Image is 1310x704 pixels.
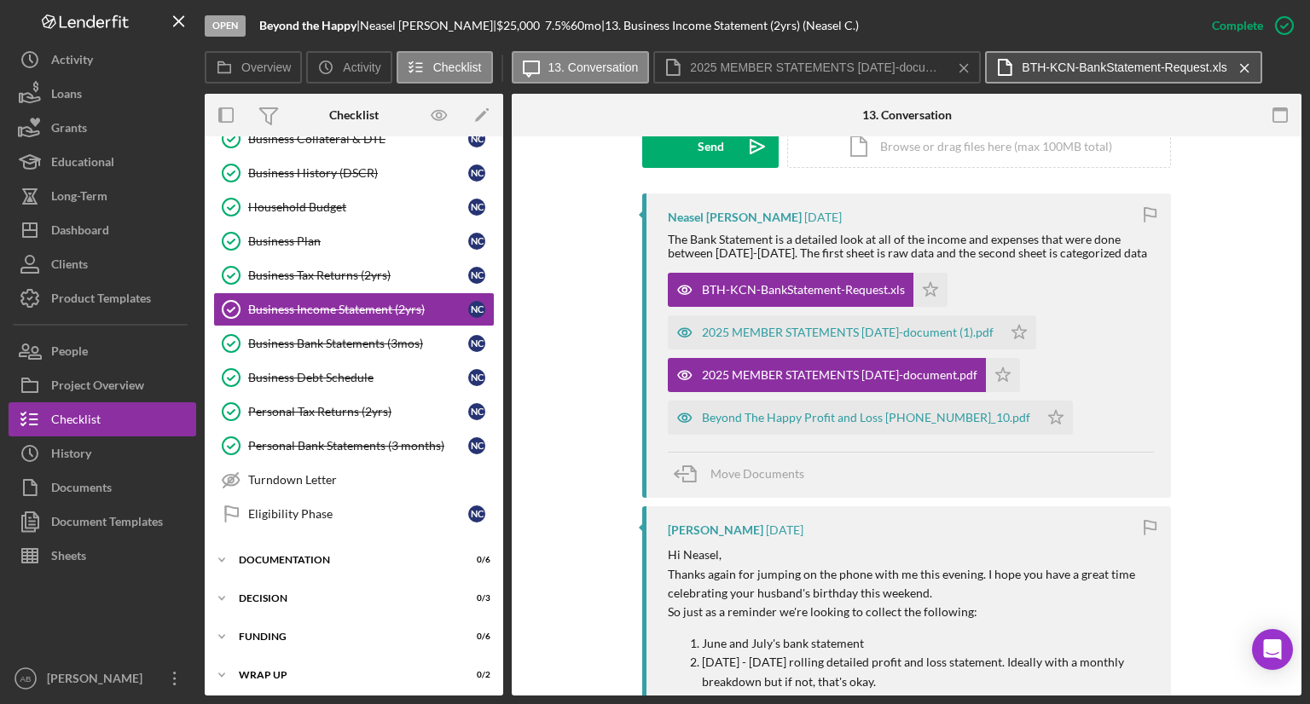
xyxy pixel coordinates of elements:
button: Send [642,125,779,168]
div: Eligibility Phase [248,507,468,521]
a: Business Income Statement (2yrs)NC [213,292,495,326]
div: Decision [239,593,448,603]
div: Business Tax Returns (2yrs) [248,268,468,282]
div: BTH-KCN-BankStatement-Request.xls [702,283,905,297]
div: Educational [51,145,114,183]
div: Personal Bank Statements (3 months) [248,439,468,453]
div: 13. Conversation [862,108,952,122]
div: History [51,436,91,475]
div: | 13. Business Income Statement (2yrs) (Neasel C.) [601,19,859,32]
a: Business Debt ScheduleNC [213,361,495,395]
div: 60 mo [571,19,601,32]
div: Neasel [PERSON_NAME] [668,211,802,224]
div: Business Income Statement (2yrs) [248,303,468,316]
div: Neasel [PERSON_NAME] | [360,19,496,32]
div: Grants [51,111,87,149]
button: Educational [9,145,196,179]
div: Checklist [329,108,379,122]
span: $25,000 [496,18,540,32]
div: N C [468,130,485,147]
div: [PERSON_NAME] [43,661,154,700]
a: Business History (DSCR)NC [213,156,495,190]
time: 2025-08-29 22:35 [766,523,803,537]
div: Beyond The Happy Profit and Loss [PHONE_NUMBER]_10.pdf [702,411,1030,424]
div: | [259,19,360,32]
div: N C [468,233,485,250]
button: Document Templates [9,505,196,539]
div: Complete [1212,9,1263,43]
a: People [9,334,196,368]
a: Loans [9,77,196,111]
div: Business Collateral & DTE [248,132,468,146]
div: N C [468,369,485,386]
button: Checklist [397,51,493,84]
div: Documents [51,470,112,509]
button: Long-Term [9,179,196,213]
div: Sheets [51,539,86,577]
a: Business Tax Returns (2yrs)NC [213,258,495,292]
div: Checklist [51,402,101,441]
div: 2025 MEMBER STATEMENTS [DATE]-document.pdf [702,368,977,382]
button: Clients [9,247,196,281]
div: 0 / 2 [460,670,490,680]
div: Send [698,125,724,168]
div: Document Templates [51,505,163,543]
label: Checklist [433,61,482,74]
div: Loans [51,77,82,115]
a: Business PlanNC [213,224,495,258]
label: Overview [241,61,291,74]
text: AB [20,674,32,684]
div: Dashboard [51,213,109,251]
p: [DATE] - [DATE] rolling detailed profit and loss statement. Ideally with a monthly breakdown but ... [702,653,1154,691]
button: Sheets [9,539,196,573]
button: Grants [9,111,196,145]
div: N C [468,301,485,318]
div: Clients [51,247,88,286]
div: 0 / 3 [460,593,490,603]
button: Dashboard [9,213,196,247]
button: Beyond The Happy Profit and Loss [PHONE_NUMBER]_10.pdf [668,401,1073,435]
button: Documents [9,470,196,505]
a: History [9,436,196,470]
div: The Bank Statement is a detailed look at all of the income and expenses that were done between [D... [668,233,1154,260]
button: Move Documents [668,453,821,495]
p: So just as a reminder we're looking to collect the following: [668,603,1154,621]
div: Wrap up [239,670,448,680]
div: N C [468,164,485,182]
div: Project Overview [51,368,144,407]
button: Project Overview [9,368,196,402]
p: June and July's bank statement [702,634,1154,653]
button: BTH-KCN-BankStatement-Request.xls [668,273,948,307]
button: Product Templates [9,281,196,315]
div: N C [468,335,485,352]
div: Personal Tax Returns (2yrs) [248,405,468,418]
a: Eligibility PhaseNC [213,497,495,531]
div: Long-Term [51,179,107,217]
span: Move Documents [710,466,804,481]
label: 2025 MEMBER STATEMENTS [DATE]-document.pdf [690,61,946,74]
label: Activity [343,61,380,74]
p: Thanks again for jumping on the phone with me this evening. I hope you have a great time celebrat... [668,565,1154,603]
button: Complete [1195,9,1301,43]
div: [PERSON_NAME] [668,523,763,537]
button: Overview [205,51,302,84]
a: Business Bank Statements (3mos)NC [213,326,495,361]
div: N C [468,505,485,522]
div: N C [468,403,485,420]
div: Household Budget [248,200,468,214]
div: Business Plan [248,234,468,248]
div: DOCUMENTATION [239,555,448,565]
button: Activity [9,43,196,77]
button: Activity [306,51,391,84]
button: 2025 MEMBER STATEMENTS [DATE]-document.pdf [668,358,1020,392]
div: Turndown Letter [248,473,494,487]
